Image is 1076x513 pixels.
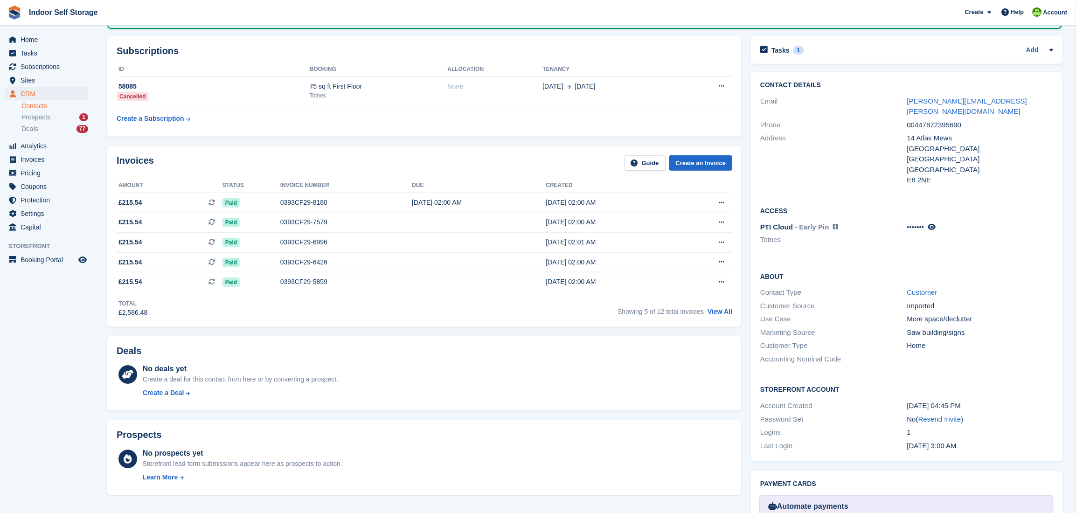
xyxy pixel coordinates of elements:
div: 1 [907,427,1054,438]
div: 0393CF29-6426 [280,257,412,267]
div: Customer Type [760,340,907,351]
span: Coupons [21,180,76,193]
a: menu [5,33,88,46]
span: PTI Cloud [760,223,793,231]
span: Settings [21,207,76,220]
div: Accounting Nominal Code [760,354,907,365]
span: Paid [222,218,240,227]
h2: Payment cards [760,480,1054,488]
div: E8 2NE [907,175,1054,186]
div: [DATE] 02:00 AM [546,198,680,208]
span: Create [965,7,984,17]
div: [DATE] 04:45 PM [907,401,1054,411]
div: Email [760,96,907,117]
div: Logins [760,427,907,438]
a: Preview store [77,254,88,265]
a: Indoor Self Storage [25,5,102,20]
span: Tasks [21,47,76,60]
div: 00447872395690 [907,120,1054,131]
a: Create a Deal [143,388,338,398]
a: Customer [907,288,937,296]
div: Totnes [310,91,448,100]
th: Due [412,178,546,193]
a: Deals 77 [21,124,88,134]
div: Contact Type [760,287,907,298]
span: Invoices [21,153,76,166]
span: £215.54 [118,277,142,287]
span: [DATE] [543,82,563,91]
a: [PERSON_NAME][EMAIL_ADDRESS][PERSON_NAME][DOMAIN_NAME] [907,97,1027,116]
a: menu [5,207,88,220]
div: [DATE] 02:00 AM [546,217,680,227]
span: Sites [21,74,76,87]
a: menu [5,180,88,193]
a: Prospects 1 [21,112,88,122]
div: Storefront lead form submissions appear here as prospects to action. [143,459,342,469]
a: Contacts [21,102,88,111]
div: Saw building/signs [907,327,1054,338]
h2: Subscriptions [117,46,732,56]
div: Last Login [760,441,907,451]
th: Amount [117,178,222,193]
div: 14 Atlas Mews [907,133,1054,144]
span: Protection [21,194,76,207]
div: [DATE] 02:00 AM [546,277,680,287]
time: 2025-07-21 02:00:04 UTC [907,442,957,450]
div: [GEOGRAPHIC_DATA] [907,144,1054,154]
div: Create a deal for this contact from here or by converting a prospect. [143,374,338,384]
h2: Storefront Account [760,384,1054,394]
img: stora-icon-8386f47178a22dfd0bd8f6a31ec36ba5ce8667c1dd55bd0f319d3a0aa187defe.svg [7,6,21,20]
div: [GEOGRAPHIC_DATA] [907,165,1054,175]
span: Paid [222,258,240,267]
span: - Early Pin [795,223,829,231]
a: menu [5,194,88,207]
h2: Deals [117,346,141,356]
a: Create an Invoice [669,155,733,171]
div: £2,586.48 [118,308,147,318]
div: Cancelled [117,92,149,101]
div: [GEOGRAPHIC_DATA] [907,154,1054,165]
a: menu [5,87,88,100]
a: Create a Subscription [117,110,190,127]
a: menu [5,60,88,73]
div: 75 sq ft First Floor [310,82,448,91]
div: 0393CF29-5859 [280,277,412,287]
span: Showing 5 of 12 total invoices [618,308,704,315]
span: Paid [222,277,240,287]
span: Analytics [21,139,76,153]
span: ••••••• [907,223,924,231]
span: Paid [222,238,240,247]
div: Use Case [760,314,907,325]
span: £215.54 [118,217,142,227]
div: Imported [907,301,1054,312]
a: Guide [625,155,666,171]
div: Total [118,299,147,308]
a: menu [5,139,88,153]
div: Phone [760,120,907,131]
div: 58085 [117,82,310,91]
span: Storefront [8,242,93,251]
div: 1 [79,113,88,121]
span: £215.54 [118,257,142,267]
div: Automate payments [768,501,1046,513]
li: Totnes [760,235,907,245]
span: Prospects [21,113,50,122]
a: menu [5,74,88,87]
div: Create a Subscription [117,114,184,124]
span: Help [1011,7,1024,17]
th: Tenancy [543,62,681,77]
div: Home [907,340,1054,351]
div: [DATE] 02:01 AM [546,237,680,247]
div: Marketing Source [760,327,907,338]
a: menu [5,153,88,166]
span: £215.54 [118,198,142,208]
div: [DATE] 02:00 AM [546,257,680,267]
div: Learn More [143,472,178,482]
h2: Access [760,206,1054,215]
div: 0393CF29-6996 [280,237,412,247]
th: Created [546,178,680,193]
th: Booking [310,62,448,77]
th: Allocation [448,62,543,77]
h2: Prospects [117,430,162,440]
h2: Invoices [117,155,154,171]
